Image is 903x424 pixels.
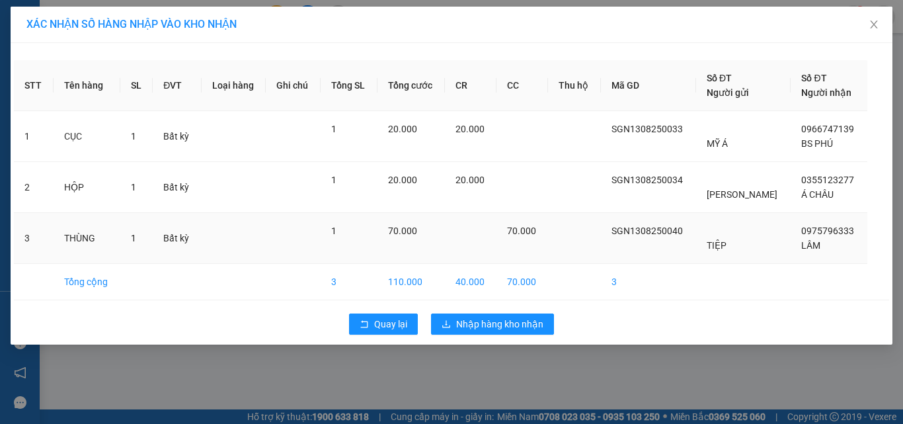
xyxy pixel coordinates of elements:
span: Nhận: [86,11,118,25]
span: 0966747139 [801,124,854,134]
span: Người nhận [801,87,851,98]
td: 110.000 [377,264,445,300]
span: XÁC NHẬN SỐ HÀNG NHẬP VÀO KHO NHẬN [26,18,237,30]
span: Quay lại [374,317,407,331]
td: HỘP [54,162,120,213]
td: Bất kỳ [153,213,201,264]
td: 3 [601,264,696,300]
span: 1 [131,233,136,243]
div: 0901790368 [86,57,220,75]
span: 0975796333 [801,226,854,236]
span: 1 [131,131,136,142]
td: 3 [14,213,54,264]
th: Loại hàng [202,60,266,111]
span: Á CHÂU [801,189,834,200]
span: CR : [10,85,30,99]
th: CR [445,60,496,111]
th: CC [496,60,548,111]
td: 1 [14,111,54,162]
span: Người gửi [707,87,749,98]
span: 20.000 [455,124,485,134]
span: SGN1308250040 [611,226,683,236]
th: ĐVT [153,60,201,111]
span: 0355123277 [801,175,854,185]
span: MỸ Á [707,138,728,149]
div: [GEOGRAPHIC_DATA] [86,11,220,41]
td: Bất kỳ [153,162,201,213]
span: LÂM [801,240,820,251]
th: STT [14,60,54,111]
span: 1 [331,175,336,185]
span: TIỆP [707,240,726,251]
button: rollbackQuay lại [349,314,418,335]
td: CỤC [54,111,120,162]
td: 40.000 [445,264,496,300]
span: 1 [131,182,136,192]
td: Tổng cộng [54,264,120,300]
div: PRO DENTAL LAB [86,41,220,57]
span: [PERSON_NAME] [707,189,777,200]
span: 1 [331,124,336,134]
span: 20.000 [388,124,417,134]
span: close [869,19,879,30]
span: 20.000 [388,175,417,185]
span: BS PHÚ [801,138,833,149]
span: Gửi: [11,13,32,26]
span: 70.000 [388,226,417,236]
span: SGN1308250034 [611,175,683,185]
span: 70.000 [507,226,536,236]
td: 70.000 [496,264,548,300]
td: 3 [321,264,377,300]
button: downloadNhập hàng kho nhận [431,314,554,335]
th: Tên hàng [54,60,120,111]
span: 20.000 [455,175,485,185]
span: rollback [360,319,369,330]
div: Trà Cú [11,11,77,27]
th: Mã GD [601,60,696,111]
th: Ghi chú [266,60,320,111]
th: Thu hộ [548,60,600,111]
span: 1 [331,226,336,236]
th: Tổng SL [321,60,377,111]
span: download [442,319,451,330]
td: THÙNG [54,213,120,264]
button: Close [855,7,892,44]
th: Tổng cước [377,60,445,111]
td: 2 [14,162,54,213]
th: SL [120,60,153,111]
span: Số ĐT [801,73,826,83]
div: 20.000 [10,83,79,99]
td: Bất kỳ [153,111,201,162]
span: SGN1308250033 [611,124,683,134]
div: QTSG [11,27,77,43]
span: Số ĐT [707,73,732,83]
span: Nhập hàng kho nhận [456,317,543,331]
